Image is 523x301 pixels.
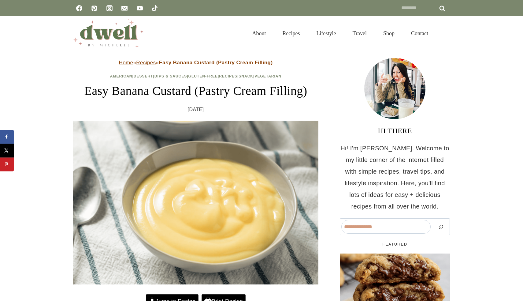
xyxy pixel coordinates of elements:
[375,23,403,44] a: Shop
[188,74,218,78] a: Gluten-Free
[188,105,204,114] time: [DATE]
[244,23,436,44] nav: Primary Navigation
[110,74,132,78] a: American
[239,74,253,78] a: Snack
[434,220,448,234] button: Search
[118,2,131,14] a: Email
[119,60,133,66] a: Home
[134,2,146,14] a: YouTube
[440,28,450,39] button: View Search Form
[340,142,450,212] p: Hi! I'm [PERSON_NAME]. Welcome to my little corner of the internet filled with simple recipes, tr...
[119,60,273,66] span: » »
[149,2,161,14] a: TikTok
[159,60,273,66] strong: Easy Banana Custard (Pastry Cream Filling)
[154,74,187,78] a: Dips & Sauces
[219,74,237,78] a: Recipes
[244,23,274,44] a: About
[73,19,143,47] img: DWELL by michelle
[110,74,281,78] span: | | | | | |
[134,74,153,78] a: Dessert
[88,2,100,14] a: Pinterest
[136,60,156,66] a: Recipes
[73,121,318,284] img: banana custard recipe in bowl
[344,23,375,44] a: Travel
[73,2,85,14] a: Facebook
[274,23,308,44] a: Recipes
[73,82,318,100] h1: Easy Banana Custard (Pastry Cream Filling)
[308,23,344,44] a: Lifestyle
[340,241,450,247] h5: FEATURED
[103,2,116,14] a: Instagram
[403,23,436,44] a: Contact
[254,74,281,78] a: Vegetarian
[340,125,450,136] h3: HI THERE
